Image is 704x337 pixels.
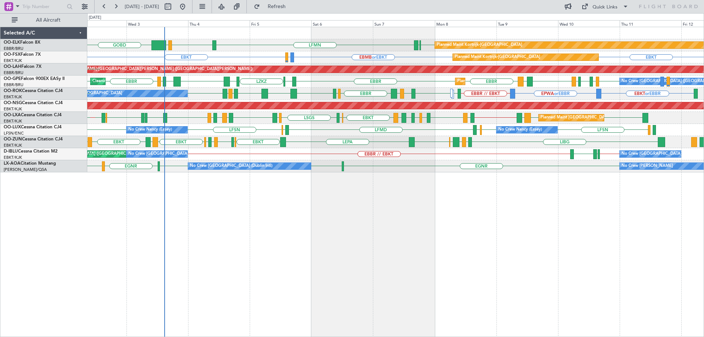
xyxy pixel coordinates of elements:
[621,161,673,172] div: No Crew [PERSON_NAME]
[19,18,77,23] span: All Aircraft
[455,52,540,63] div: Planned Maint Kortrijk-[GEOGRAPHIC_DATA]
[435,20,496,27] div: Mon 8
[128,149,251,160] div: No Crew [GEOGRAPHIC_DATA] ([GEOGRAPHIC_DATA] National)
[4,149,18,154] span: D-IBLU
[4,137,22,142] span: OO-ZUN
[250,20,311,27] div: Fri 5
[373,20,434,27] div: Sun 7
[22,1,65,12] input: Trip Number
[4,113,62,117] a: OO-LXACessna Citation CJ4
[4,94,22,100] a: EBKT/KJK
[4,65,41,69] a: OO-LAHFalcon 7X
[457,76,590,87] div: Planned Maint [GEOGRAPHIC_DATA] ([GEOGRAPHIC_DATA] National)
[4,101,63,105] a: OO-NSGCessna Citation CJ4
[65,20,126,27] div: Tue 2
[4,77,21,81] span: OO-GPE
[4,161,21,166] span: LX-AOA
[89,15,101,21] div: [DATE]
[4,113,21,117] span: OO-LXA
[620,20,681,27] div: Thu 11
[4,40,20,45] span: OO-ELK
[250,1,294,12] button: Refresh
[128,124,172,135] div: No Crew Nancy (Essey)
[188,20,250,27] div: Thu 4
[578,1,632,12] button: Quick Links
[540,112,673,123] div: Planned Maint [GEOGRAPHIC_DATA] ([GEOGRAPHIC_DATA] National)
[558,20,620,27] div: Wed 10
[261,4,292,9] span: Refresh
[4,58,22,63] a: EBKT/KJK
[8,14,80,26] button: All Aircraft
[4,125,62,129] a: OO-LUXCessna Citation CJ4
[4,161,56,166] a: LX-AOACitation Mustang
[4,143,22,148] a: EBKT/KJK
[4,167,47,172] a: [PERSON_NAME]/QSA
[126,20,188,27] div: Wed 3
[4,46,23,51] a: EBBR/BRU
[31,149,158,160] div: AOG Maint [GEOGRAPHIC_DATA] ([GEOGRAPHIC_DATA] National)
[36,64,253,75] div: Planned Maint [PERSON_NAME]-[GEOGRAPHIC_DATA][PERSON_NAME] ([GEOGRAPHIC_DATA][PERSON_NAME])
[190,161,272,172] div: No Crew [GEOGRAPHIC_DATA] (Dublin Intl)
[4,89,63,93] a: OO-ROKCessna Citation CJ4
[498,124,542,135] div: No Crew Nancy (Essey)
[4,89,22,93] span: OO-ROK
[92,76,215,87] div: Cleaning [GEOGRAPHIC_DATA] ([GEOGRAPHIC_DATA] National)
[4,52,41,57] a: OO-FSXFalcon 7X
[4,40,40,45] a: OO-ELKFalcon 8X
[437,40,522,51] div: Planned Maint Kortrijk-[GEOGRAPHIC_DATA]
[4,101,22,105] span: OO-NSG
[4,77,65,81] a: OO-GPEFalcon 900EX EASy II
[4,106,22,112] a: EBKT/KJK
[4,149,58,154] a: D-IBLUCessna Citation M2
[496,20,558,27] div: Tue 9
[4,118,22,124] a: EBKT/KJK
[4,137,63,142] a: OO-ZUNCessna Citation CJ4
[4,125,21,129] span: OO-LUX
[4,70,23,76] a: EBBR/BRU
[4,82,23,88] a: EBBR/BRU
[311,20,373,27] div: Sat 6
[125,3,159,10] span: [DATE] - [DATE]
[4,65,21,69] span: OO-LAH
[4,155,22,160] a: EBKT/KJK
[4,52,21,57] span: OO-FSX
[4,131,24,136] a: LFSN/ENC
[593,4,617,11] div: Quick Links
